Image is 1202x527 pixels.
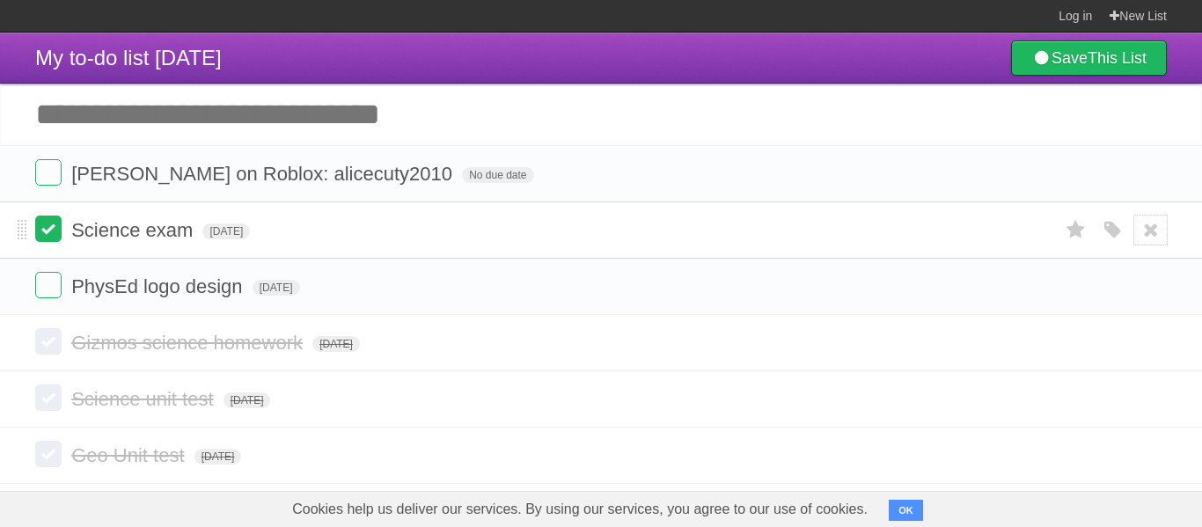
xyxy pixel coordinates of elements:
[202,223,250,239] span: [DATE]
[1088,49,1147,67] b: This List
[312,336,360,352] span: [DATE]
[71,163,457,185] span: [PERSON_NAME] on Roblox: alicecuty2010
[35,216,62,242] label: Done
[35,159,62,186] label: Done
[35,384,62,411] label: Done
[71,219,197,241] span: Science exam
[35,46,222,70] span: My to-do list [DATE]
[35,272,62,298] label: Done
[71,444,188,466] span: Geo Unit test
[253,280,300,296] span: [DATE]
[35,441,62,467] label: Done
[224,392,271,408] span: [DATE]
[71,388,217,410] span: Science unit test
[462,167,533,183] span: No due date
[35,328,62,355] label: Done
[1059,216,1093,245] label: Star task
[1011,40,1167,76] a: SaveThis List
[275,492,885,527] span: Cookies help us deliver our services. By using our services, you agree to our use of cookies.
[194,449,242,465] span: [DATE]
[889,500,923,521] button: OK
[71,332,307,354] span: Gizmos science homework
[71,275,246,297] span: PhysEd logo design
